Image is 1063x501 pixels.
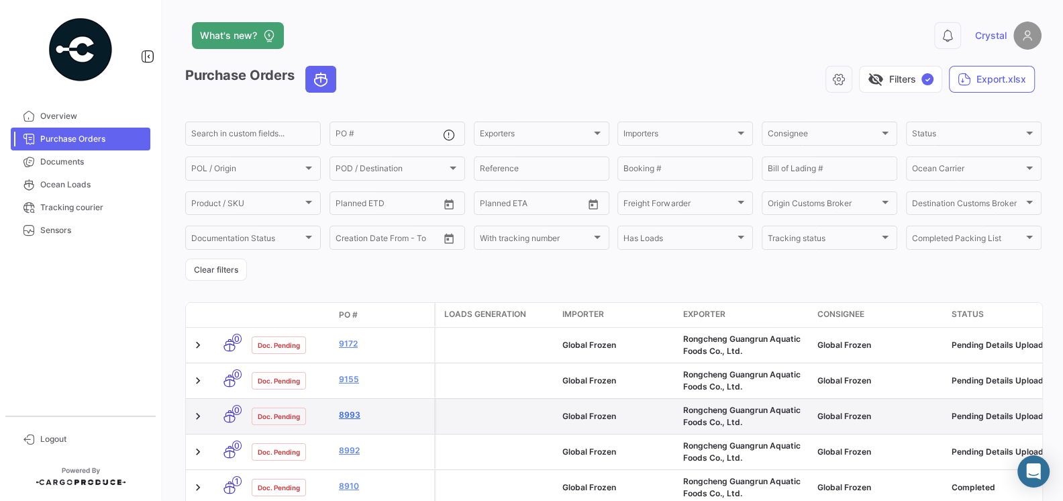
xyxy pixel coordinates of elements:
span: ✓ [921,73,933,85]
span: Global Frozen [562,340,616,350]
span: Documentation Status [191,235,303,244]
datatable-header-cell: Loads generation [436,303,557,327]
span: Status [912,131,1023,140]
span: Destination Customs Broker [912,201,1023,210]
button: What's new? [192,22,284,49]
span: visibility_off [868,71,884,87]
span: Exporters [480,131,591,140]
span: Logout [40,433,145,445]
span: Rongcheng Guangrun Aquatic Foods Co., Ltd. [683,476,801,498]
datatable-header-cell: PO # [334,304,434,326]
button: Open calendar [439,228,459,248]
span: Status [952,308,984,320]
span: 1 [232,476,242,486]
a: 8910 [339,480,429,492]
span: Doc. Pending [258,340,300,351]
span: Rongcheng Guangrun Aquatic Foods Co., Ltd. [683,369,801,392]
button: Open calendar [583,194,603,214]
span: Doc. Pending [258,447,300,457]
input: From [480,201,499,210]
input: From [336,235,354,244]
span: 0 [232,405,242,415]
span: Ocean Loads [40,179,145,191]
a: Expand/Collapse Row [191,338,205,352]
a: Expand/Collapse Row [191,481,205,494]
a: Overview [11,105,150,128]
span: Consignee [768,131,879,140]
span: Rongcheng Guangrun Aquatic Foods Co., Ltd. [683,334,801,356]
img: powered-by.png [47,16,114,83]
a: 9155 [339,373,429,385]
datatable-header-cell: Consignee [812,303,946,327]
datatable-header-cell: Importer [557,303,678,327]
span: Doc. Pending [258,411,300,422]
a: Expand/Collapse Row [191,445,205,459]
a: Expand/Collapse Row [191,410,205,423]
button: Open calendar [439,194,459,214]
span: Rongcheng Guangrun Aquatic Foods Co., Ltd. [683,405,801,427]
span: Sensors [40,224,145,236]
span: Completed Packing List [912,235,1023,244]
button: visibility_offFilters✓ [859,66,942,93]
span: Tracking courier [40,201,145,214]
span: Global Frozen [562,447,616,457]
a: Expand/Collapse Row [191,374,205,388]
h3: Purchase Orders [185,66,340,93]
span: Exporter [683,308,725,320]
span: Global Frozen [817,375,871,385]
button: Clear filters [185,259,247,281]
div: Abrir Intercom Messenger [1017,455,1050,488]
span: 0 [232,441,242,451]
a: Purchase Orders [11,128,150,150]
span: POD / Destination [336,166,447,175]
a: Documents [11,150,150,173]
span: Global Frozen [562,411,616,421]
span: Product / SKU [191,201,303,210]
a: 9172 [339,338,429,350]
span: Doc. Pending [258,375,300,386]
span: Importer [562,308,604,320]
span: Doc. Pending [258,482,300,493]
a: 8993 [339,409,429,421]
span: Crystal [975,29,1007,42]
span: Documents [40,156,145,168]
span: Global Frozen [817,340,871,350]
input: To [364,235,413,244]
span: Overview [40,110,145,122]
span: POL / Origin [191,166,303,175]
span: What's new? [200,29,257,42]
span: Purchase Orders [40,133,145,145]
input: To [508,201,557,210]
span: Global Frozen [562,482,616,492]
span: With tracking number [480,235,591,244]
datatable-header-cell: Exporter [678,303,812,327]
button: Export.xlsx [949,66,1035,93]
a: Sensors [11,219,150,242]
span: 0 [232,369,242,379]
span: Freight Forwarder [623,201,735,210]
span: Global Frozen [817,411,871,421]
span: Consignee [817,308,864,320]
span: Has Loads [623,235,735,244]
a: Tracking courier [11,196,150,219]
span: Loads generation [444,308,526,320]
span: Rongcheng Guangrun Aquatic Foods Co., Ltd. [683,441,801,463]
datatable-header-cell: Doc. Status [246,310,334,320]
input: To [364,201,413,210]
span: 0 [232,334,242,344]
span: Origin Customs Broker [768,201,879,210]
a: Ocean Loads [11,173,150,196]
span: PO # [339,309,358,321]
span: Ocean Carrier [912,166,1023,175]
span: Tracking status [768,235,879,244]
span: Global Frozen [817,482,871,492]
a: 8992 [339,445,429,457]
span: Global Frozen [562,375,616,385]
button: Ocean [306,66,336,92]
input: From [336,201,354,210]
datatable-header-cell: Transport mode [213,310,246,320]
span: Global Frozen [817,447,871,457]
span: Importers [623,131,735,140]
img: placeholder-user.png [1013,21,1042,50]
